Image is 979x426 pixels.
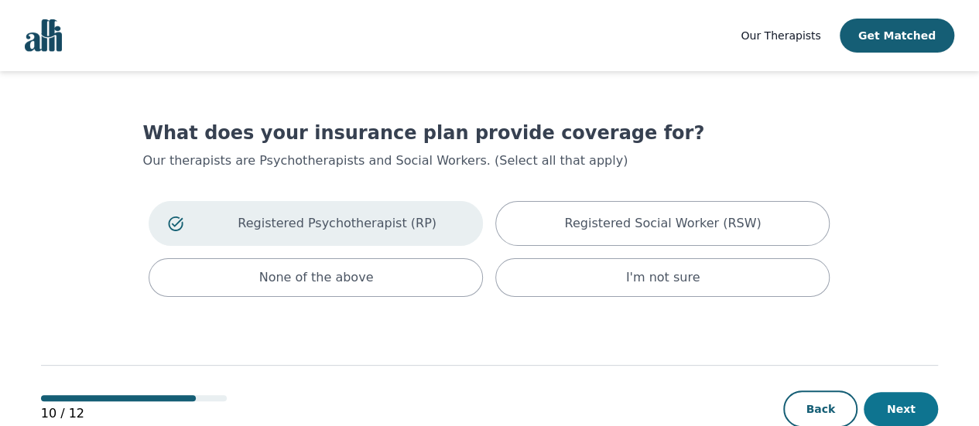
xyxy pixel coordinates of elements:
[142,152,836,170] p: Our therapists are Psychotherapists and Social Workers. (Select all that apply)
[626,268,700,287] p: I'm not sure
[259,268,374,287] p: None of the above
[142,121,836,145] h1: What does your insurance plan provide coverage for?
[864,392,938,426] button: Next
[840,19,954,53] button: Get Matched
[564,214,761,233] p: Registered Social Worker (RSW)
[741,26,820,45] a: Our Therapists
[211,214,464,233] p: Registered Psychotherapist (RP)
[41,404,227,423] p: 10 / 12
[25,19,62,52] img: alli logo
[741,29,820,42] span: Our Therapists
